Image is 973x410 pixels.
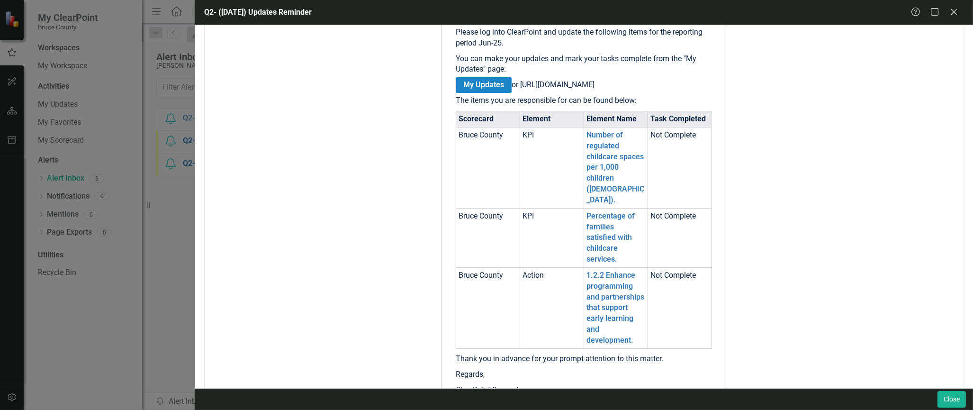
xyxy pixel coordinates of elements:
p: You can make your updates and mark your tasks complete from the "My Updates" page: [456,54,712,75]
th: Element Name [584,111,648,127]
p: The items you are responsible for can be found below: [456,95,712,106]
p: ClearPoint Support [456,385,712,396]
a: 1.2.2 Enhance programming and partnerships that support early learning and development. [586,271,644,345]
td: Bruce County [456,267,520,348]
td: Bruce County [456,208,520,267]
button: Close [937,391,966,408]
td: Not Complete [648,208,712,267]
td: KPI [520,127,584,208]
td: Not Complete [648,267,712,348]
p: Regards, [456,369,712,380]
a: Percentage of families satisfied with childcare services. [586,211,635,264]
th: Element [520,111,584,127]
th: Scorecard [456,111,520,127]
p: or [URL][DOMAIN_NAME] [456,80,712,91]
p: Thank you in advance for your prompt attention to this matter. [456,354,712,364]
p: Please log into ClearPoint and update the following items for the reporting period Jun-25. [456,27,712,49]
a: My Updates [456,77,512,93]
td: Not Complete [648,127,712,208]
a: Number of regulated childcare spaces per 1,000 children ([DEMOGRAPHIC_DATA]). [586,130,644,204]
th: Task Completed [648,111,712,127]
td: KPI [520,208,584,267]
td: Action [520,267,584,348]
span: Q2- ([DATE]) Updates Reminder [204,8,312,17]
td: Bruce County [456,127,520,208]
